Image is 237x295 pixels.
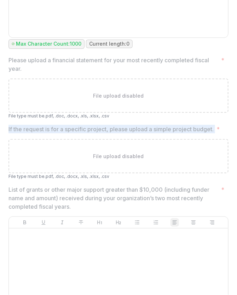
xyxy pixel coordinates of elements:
[39,218,48,227] button: Underline
[77,218,85,227] button: Strike
[8,113,229,119] p: File type must be .pdf, .doc, .docx, .xls, .xlsx, .csv
[152,218,160,227] button: Ordered List
[93,152,144,160] p: File upload disabled
[170,218,179,227] button: Align Left
[8,56,218,73] p: Please upload a financial statement for your most recently completed fiscal year.
[208,218,216,227] button: Align Right
[8,173,229,180] p: File type must be .pdf, .doc, .docx, .xls, .xlsx, .csv
[93,92,144,99] p: File upload disabled
[8,125,214,133] p: If the request is for a specific project, please upload a simple project budget.
[89,41,129,47] p: Current length: 0
[16,41,81,47] p: Max Character Count: 1000
[114,218,123,227] button: Heading 2
[58,218,67,227] button: Italicize
[21,218,29,227] button: Bold
[8,185,218,211] p: List of grants or other major support greater than $10,000 (including funder name and amount) rec...
[189,218,198,227] button: Align Center
[133,218,141,227] button: Bullet List
[96,218,104,227] button: Heading 1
